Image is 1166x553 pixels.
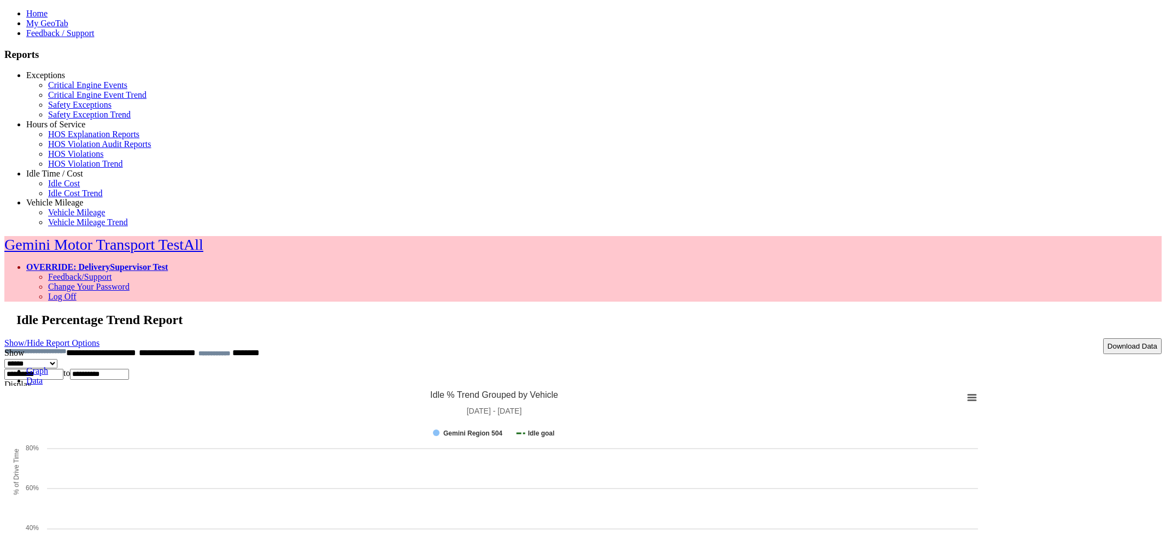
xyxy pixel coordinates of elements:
[48,110,131,119] a: Safety Exception Trend
[48,282,130,291] a: Change Your Password
[48,272,112,281] a: Feedback/Support
[26,376,43,385] a: Data
[430,390,558,399] tspan: Idle % Trend Grouped by Vehicle
[26,120,85,129] a: Hours of Service
[4,236,203,253] a: Gemini Motor Transport TestAll
[26,262,168,272] a: OVERRIDE: DeliverySupervisor Test
[26,366,48,375] a: Graph
[26,70,65,80] a: Exceptions
[48,80,127,90] a: Critical Engine Events
[48,159,123,168] a: HOS Violation Trend
[26,28,94,38] a: Feedback / Support
[26,524,39,532] text: 40%
[26,19,68,28] a: My GeoTab
[48,179,80,188] a: Idle Cost
[4,49,1162,61] h3: Reports
[48,139,151,149] a: HOS Violation Audit Reports
[48,292,77,301] a: Log Off
[48,208,105,217] a: Vehicle Mileage
[4,380,32,389] label: Display
[4,348,24,357] label: Show
[13,448,20,495] tspan: % of Drive Time
[63,368,70,378] span: to
[26,444,39,452] text: 80%
[48,189,103,198] a: Idle Cost Trend
[528,430,555,437] tspan: Idle goal
[48,100,112,109] a: Safety Exceptions
[48,130,139,139] a: HOS Explanation Reports
[1103,338,1162,354] button: Download Data
[16,313,1162,327] h2: Idle Percentage Trend Report
[48,90,147,99] a: Critical Engine Event Trend
[467,407,522,415] tspan: [DATE] - [DATE]
[26,198,83,207] a: Vehicle Mileage
[4,336,99,350] a: Show/Hide Report Options
[443,430,502,437] tspan: Gemini Region 504
[26,9,48,18] a: Home
[26,169,83,178] a: Idle Time / Cost
[48,149,103,158] a: HOS Violations
[26,484,39,492] text: 60%
[48,217,128,227] a: Vehicle Mileage Trend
